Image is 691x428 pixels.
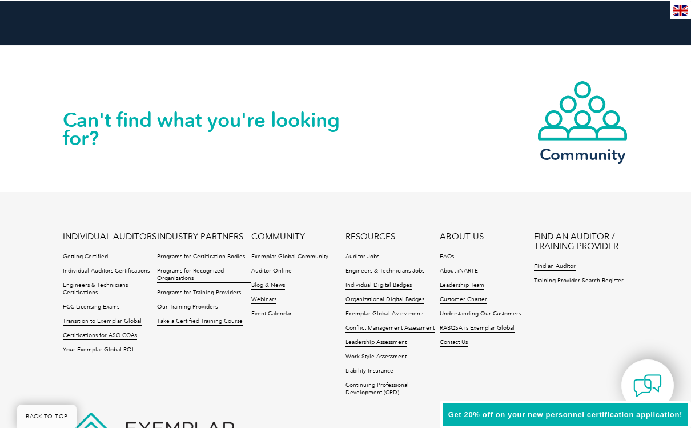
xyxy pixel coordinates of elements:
a: COMMUNITY [251,231,305,241]
a: Our Training Providers [157,303,218,311]
a: Training Provider Search Register [534,277,624,285]
a: Programs for Recognized Organizations [157,267,251,282]
a: BACK TO TOP [17,404,77,428]
a: Getting Certified [63,253,108,261]
a: Auditor Online [251,267,292,275]
a: Understanding Our Customers [440,310,521,318]
a: INDUSTRY PARTNERS [157,231,243,241]
a: Exemplar Global Community [251,253,328,261]
a: Transition to Exemplar Global [63,317,142,325]
img: icon-community.webp [537,79,628,141]
a: Your Exemplar Global ROI [63,346,134,354]
a: Auditor Jobs [345,253,379,261]
a: ABOUT US [440,231,484,241]
a: FCC Licensing Exams [63,303,119,311]
a: Organizational Digital Badges [345,295,424,303]
a: RABQSA is Exemplar Global [440,324,515,332]
a: FIND AN AUDITOR / TRAINING PROVIDER [534,231,628,251]
a: Leadership Team [440,281,484,289]
a: Programs for Training Providers [157,289,241,297]
a: Webinars [251,295,276,303]
a: Work Style Assessment [345,353,407,361]
a: Blog & News [251,281,285,289]
img: en [673,5,688,15]
a: Find an Auditor [534,262,576,270]
a: Community [537,79,628,161]
a: Exemplar Global Assessments [345,310,424,318]
a: INDIVIDUAL AUDITORS [63,231,156,241]
a: Engineers & Technicians Certifications [63,281,157,297]
a: FAQs [440,253,454,261]
a: Event Calendar [251,310,292,318]
a: Liability Insurance [345,367,393,375]
a: Conflict Management Assessment [345,324,435,332]
a: Engineers & Technicians Jobs [345,267,424,275]
h3: Community [537,147,628,161]
a: Programs for Certification Bodies [157,253,245,261]
a: Contact Us [440,338,468,346]
h2: Can't find what you're looking for? [63,110,345,147]
a: Individual Digital Badges [345,281,412,289]
a: Certifications for ASQ CQAs [63,331,137,339]
a: RESOURCES [345,231,395,241]
a: Continuing Professional Development (CPD) [345,381,440,397]
span: Get 20% off on your new personnel certification application! [448,410,682,418]
a: Customer Charter [440,295,487,303]
a: Leadership Assessment [345,338,407,346]
a: Take a Certified Training Course [157,317,243,325]
img: contact-chat.png [633,371,662,399]
a: Individual Auditors Certifications [63,267,150,275]
a: About iNARTE [440,267,478,275]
